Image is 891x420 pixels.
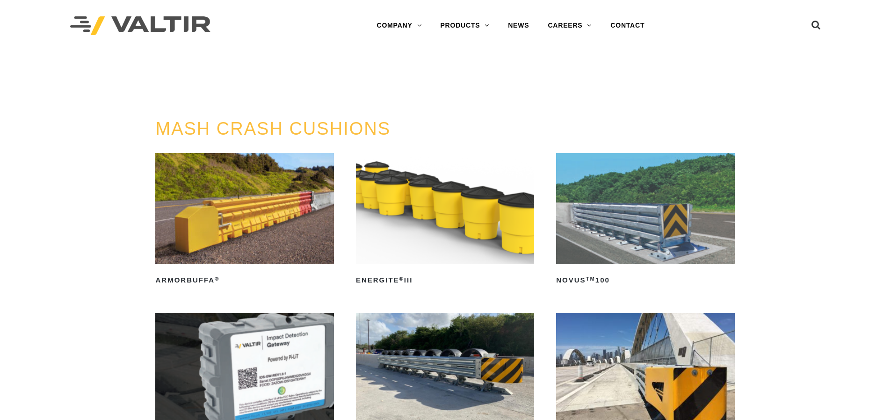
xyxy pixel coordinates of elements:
[601,16,654,35] a: CONTACT
[356,153,534,288] a: ENERGITE®III
[155,153,333,288] a: ArmorBuffa®
[399,276,404,282] sup: ®
[499,16,538,35] a: NEWS
[215,276,219,282] sup: ®
[356,273,534,288] h2: ENERGITE III
[556,273,734,288] h2: NOVUS 100
[70,16,210,36] img: Valtir
[155,119,391,138] a: MASH CRASH CUSHIONS
[367,16,431,35] a: COMPANY
[538,16,601,35] a: CAREERS
[586,276,595,282] sup: TM
[155,273,333,288] h2: ArmorBuffa
[556,153,734,288] a: NOVUSTM100
[431,16,499,35] a: PRODUCTS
